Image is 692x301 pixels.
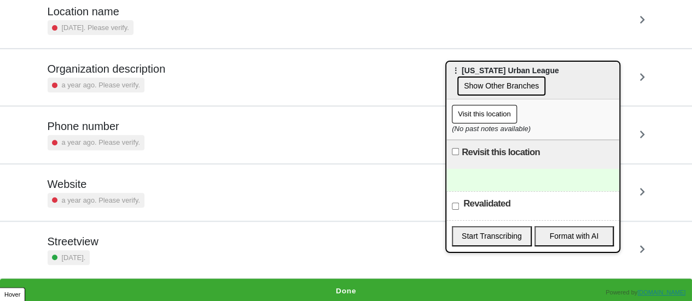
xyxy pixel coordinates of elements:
small: [DATE]. [62,252,86,263]
span: ⋮ [US_STATE] Urban League [452,66,559,75]
button: Show Other Branches [457,76,545,96]
h5: Phone number [48,120,144,133]
label: Revisit this location [462,146,540,159]
label: Revalidated [463,197,510,210]
button: Start Transcribing [452,226,532,246]
h5: Location name [48,5,133,18]
h5: Website [48,178,144,191]
h5: Streetview [48,235,98,248]
h5: Organization description [48,62,166,75]
i: (No past notes available) [452,125,531,133]
small: a year ago. Please verify. [62,137,140,147]
small: [DATE]. Please verify. [62,22,129,33]
small: a year ago. Please verify. [62,195,140,205]
button: Format with AI [534,226,614,246]
a: [DOMAIN_NAME] [637,289,685,296]
small: a year ago. Please verify. [62,80,140,90]
button: Visit this location [452,105,517,123]
div: Powered by [606,288,685,297]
